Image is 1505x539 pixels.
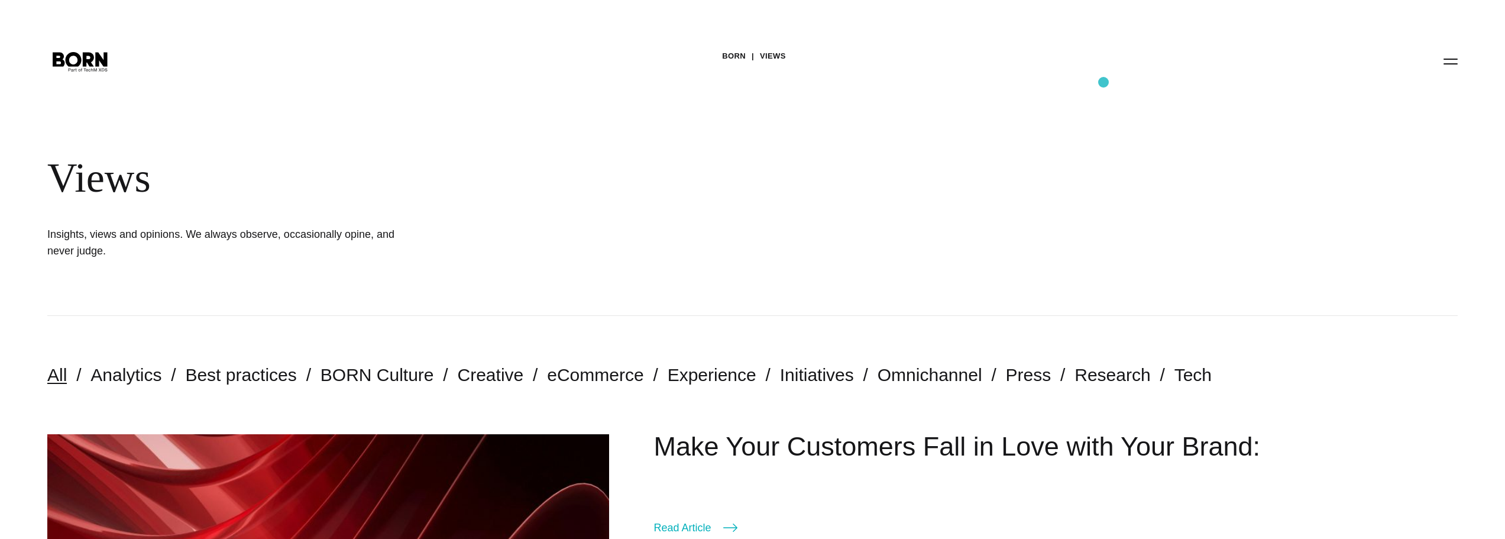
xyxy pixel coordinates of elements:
a: Tech [1174,365,1212,385]
a: Analytics [90,365,161,385]
a: Initiatives [780,365,854,385]
button: Open [1436,49,1465,73]
a: Best practices [185,365,296,385]
a: Press [1006,365,1051,385]
a: BORN [722,47,746,65]
a: Research [1074,365,1150,385]
h1: Insights, views and opinions. We always observe, occasionally opine, and never judge. [47,226,402,259]
a: Views [760,47,786,65]
a: eCommerce [547,365,643,385]
a: All [47,365,67,385]
a: Omnichannel [878,365,982,385]
a: BORN Culture [321,365,434,385]
a: Make Your Customers Fall in Love with Your Brand: [654,431,1261,461]
span: Views [47,154,721,202]
a: Creative [458,365,524,385]
a: Experience [668,365,756,385]
a: Read Article [654,519,737,536]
